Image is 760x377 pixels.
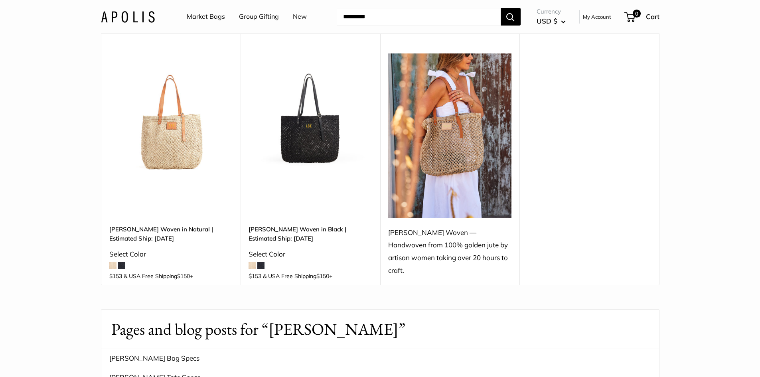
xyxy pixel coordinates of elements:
div: Select Color [249,248,372,261]
a: Mercado Woven in Natural | Estimated Ship: Oct. 19thMercado Woven in Natural | Estimated Ship: Oc... [109,53,233,177]
a: 0 Cart [625,10,659,23]
div: [PERSON_NAME] Woven — Handwoven from 100% golden jute by artisan women taking over 20 hours to cr... [388,226,512,277]
a: Mercado Woven in Black | Estimated Ship: Oct. 19thMercado Woven in Black | Estimated Ship: Oct. 19th [249,53,372,177]
span: 0 [632,10,640,18]
a: Market Bags [187,11,225,23]
span: & USA Free Shipping + [263,273,332,279]
span: $153 [109,272,122,280]
span: $150 [177,272,190,280]
img: Mercado Woven in Black | Estimated Ship: Oct. 19th [249,53,372,177]
span: Cart [646,12,659,21]
a: New [293,11,307,23]
a: My Account [583,12,611,22]
span: USD $ [537,17,557,25]
button: USD $ [537,15,566,28]
span: & USA Free Shipping + [124,273,193,279]
img: Mercado Woven — Handwoven from 100% golden jute by artisan women taking over 20 hours to craft. [388,53,512,218]
div: Select Color [109,248,233,261]
h1: Pages and blog posts for “[PERSON_NAME]” [111,318,649,341]
a: [PERSON_NAME] Woven in Black | Estimated Ship: [DATE] [249,225,372,243]
input: Search... [337,8,501,26]
span: $150 [316,272,329,280]
img: Apolis [101,11,155,22]
a: [PERSON_NAME] Bag Specs [101,349,659,368]
button: Search [501,8,521,26]
a: [PERSON_NAME] Woven in Natural | Estimated Ship: [DATE] [109,225,233,243]
span: $153 [249,272,261,280]
a: Group Gifting [239,11,279,23]
span: Currency [537,6,566,17]
img: Mercado Woven in Natural | Estimated Ship: Oct. 19th [109,53,233,177]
